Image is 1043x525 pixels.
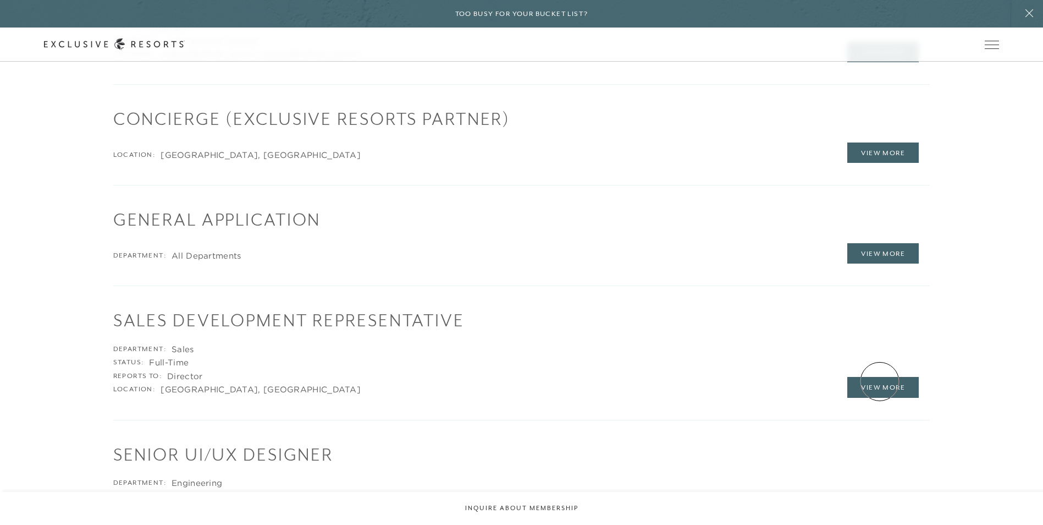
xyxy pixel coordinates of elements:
a: View More [847,243,919,264]
h1: Sales Development Representative [113,308,930,332]
div: Full-Time [149,491,189,502]
div: Engineering [172,478,222,489]
div: [GEOGRAPHIC_DATA], [GEOGRAPHIC_DATA] [161,384,361,395]
button: Open navigation [985,41,999,48]
div: Sales [172,344,194,355]
h1: Senior UI/UX Designer [113,442,930,467]
h1: General Application [113,207,930,232]
div: Department: [113,344,166,355]
a: View More [847,143,919,163]
div: Location: [113,384,156,395]
div: Department: [113,250,166,261]
h6: Too busy for your bucket list? [455,9,588,19]
div: Status: [113,491,144,502]
div: Full-Time [149,357,189,368]
div: Department: [113,478,166,489]
a: View More [847,377,919,398]
div: Status: [113,357,144,368]
div: Reports to: [113,371,162,382]
div: Director [167,371,202,382]
div: [GEOGRAPHIC_DATA], [GEOGRAPHIC_DATA] [161,150,361,161]
div: All Departments [172,250,241,261]
div: Location: [113,150,156,161]
h1: Concierge (Exclusive Resorts Partner) [113,107,930,131]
